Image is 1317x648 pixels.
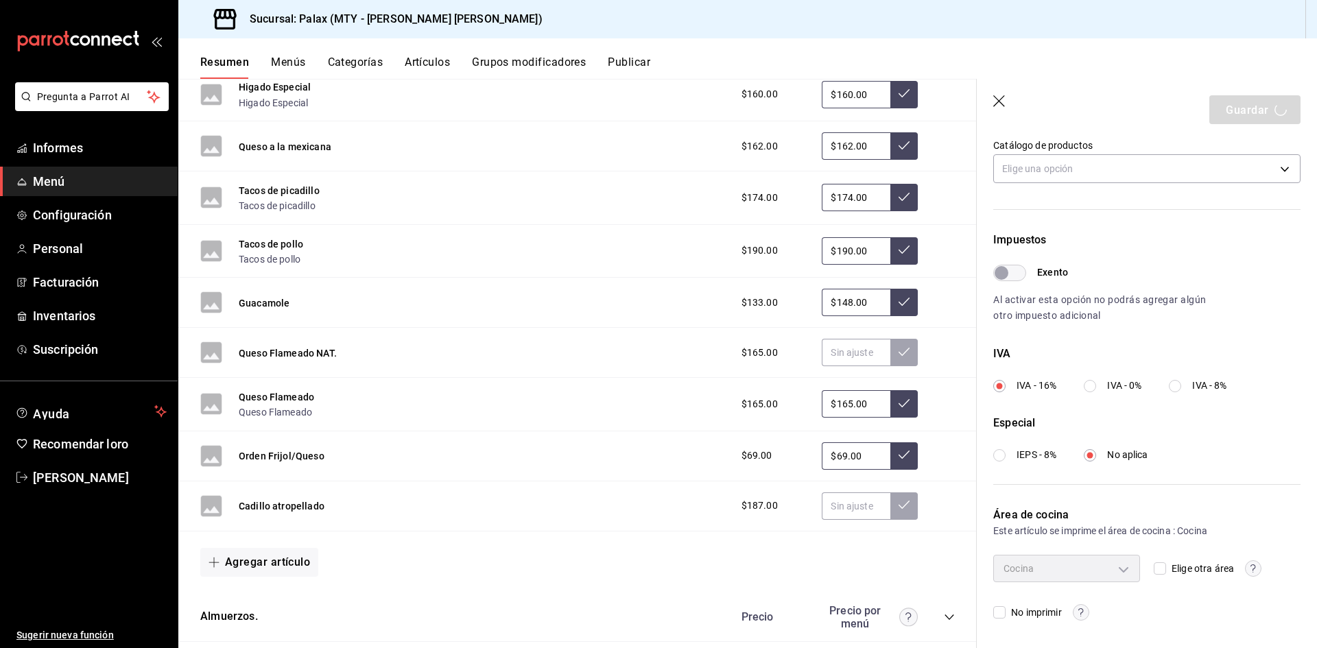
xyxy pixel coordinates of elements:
[16,629,114,640] font: Sugerir nueva función
[239,201,316,212] font: Tacos de picadillo
[239,392,314,403] font: Queso Flameado
[239,407,312,418] font: Queso Flameado
[1017,380,1056,391] font: IVA - 16%
[822,184,890,211] input: Sin ajuste
[200,56,249,69] font: Resumen
[1107,449,1148,460] font: No aplica
[33,437,128,451] font: Recomendar loro
[239,389,314,404] button: Queso Flameado
[271,56,305,69] font: Menús
[822,492,890,520] input: Sin ajuste
[239,82,311,93] font: Higado Especial
[822,339,890,366] input: Sin ajuste
[741,192,778,203] font: $174.00
[829,604,881,630] font: Precio por menú
[239,298,289,309] font: Guacamole
[741,500,778,511] font: $187.00
[1017,449,1056,460] font: IEPS - 8%
[200,609,258,625] button: Almuerzos.
[328,56,383,69] font: Categorías
[1172,563,1234,574] font: Elige otra área
[741,141,778,152] font: $162.00
[822,289,890,316] input: Sin ajuste
[741,245,778,256] font: $190.00
[33,342,98,357] font: Suscripción
[741,450,772,461] font: $69.00
[1107,380,1141,391] font: IVA - 0%
[993,525,1207,536] font: Este artículo se imprime el área de cocina : Cocina
[993,139,1093,150] font: Catálogo de productos
[33,275,99,289] font: Facturación
[472,56,586,69] font: Grupos modificadores
[10,99,169,114] a: Pregunta a Parrot AI
[239,499,324,514] button: Cadillo atropellado
[993,294,1206,321] font: Al activar esta opción no podrás agregar algún otro impuesto adicional
[1004,563,1034,574] font: Cocina
[608,56,650,69] font: Publicar
[33,407,70,421] font: Ayuda
[405,56,450,69] font: Artículos
[1192,380,1226,391] font: IVA - 8%
[33,241,83,256] font: Personal
[33,309,95,323] font: Inventarios
[239,236,303,251] button: Tacos de pollo
[33,470,129,485] font: [PERSON_NAME]
[239,239,303,250] font: Tacos de pollo
[37,91,130,102] font: Pregunta a Parrot AI
[822,390,890,418] input: Sin ajuste
[239,251,300,266] button: Tacos de pollo
[239,451,324,462] font: Orden Frijol/Queso
[741,347,778,358] font: $165.00
[239,405,312,420] button: Queso Flameado
[33,141,83,155] font: Informes
[250,12,543,25] font: Sucursal: Palax (MTY - [PERSON_NAME] [PERSON_NAME])
[200,548,318,577] button: Agregar artículo
[200,55,1317,79] div: pestañas de navegación
[239,97,308,108] font: Higado Especial
[239,198,316,213] button: Tacos de picadillo
[822,81,890,108] input: Sin ajuste
[239,501,324,512] font: Cadillo atropellado
[741,88,778,99] font: $160.00
[239,80,311,95] button: Higado Especial
[239,345,337,360] button: Queso Flameado NAT.
[822,442,890,470] input: Sin ajuste
[239,348,337,359] font: Queso Flameado NAT.
[239,295,289,310] button: Guacamole
[741,398,778,409] font: $165.00
[33,174,65,189] font: Menú
[151,36,162,47] button: abrir_cajón_menú
[239,448,324,464] button: Orden Frijol/Queso
[993,508,1069,521] font: Área de cocina
[993,233,1046,246] font: Impuestos
[993,347,1010,360] font: IVA
[33,208,112,222] font: Configuración
[239,139,331,154] button: Queso a la mexicana
[15,82,169,111] button: Pregunta a Parrot AI
[239,182,320,197] button: Tacos de picadillo
[225,555,310,568] font: Agregar artículo
[944,612,955,623] button: colapsar-categoría-fila
[239,254,300,265] font: Tacos de pollo
[200,610,258,623] font: Almuerzos.
[993,416,1035,429] font: Especial
[741,297,778,308] font: $133.00
[741,610,774,623] font: Precio
[239,141,331,152] font: Queso a la mexicana
[239,95,308,110] button: Higado Especial
[1037,267,1068,278] font: Exento
[1011,607,1061,618] font: No imprimir
[239,185,320,196] font: Tacos de picadillo
[1002,163,1073,174] font: Elige una opción
[822,132,890,160] input: Sin ajuste
[822,237,890,265] input: Sin ajuste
